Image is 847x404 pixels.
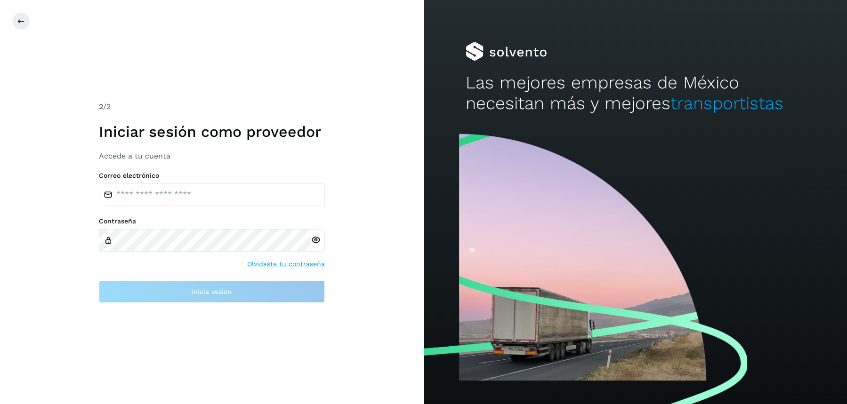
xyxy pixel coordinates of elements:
[247,259,325,269] a: Olvidaste tu contraseña
[99,123,325,141] h1: Iniciar sesión como proveedor
[466,72,805,114] h2: Las mejores empresas de México necesitan más y mejores
[192,288,232,295] span: Inicia sesión
[99,151,325,160] h3: Accede a tu cuenta
[99,217,325,225] label: Contraseña
[99,280,325,303] button: Inicia sesión
[670,93,783,113] span: transportistas
[99,172,325,180] label: Correo electrónico
[99,102,103,111] span: 2
[99,101,325,112] div: /2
